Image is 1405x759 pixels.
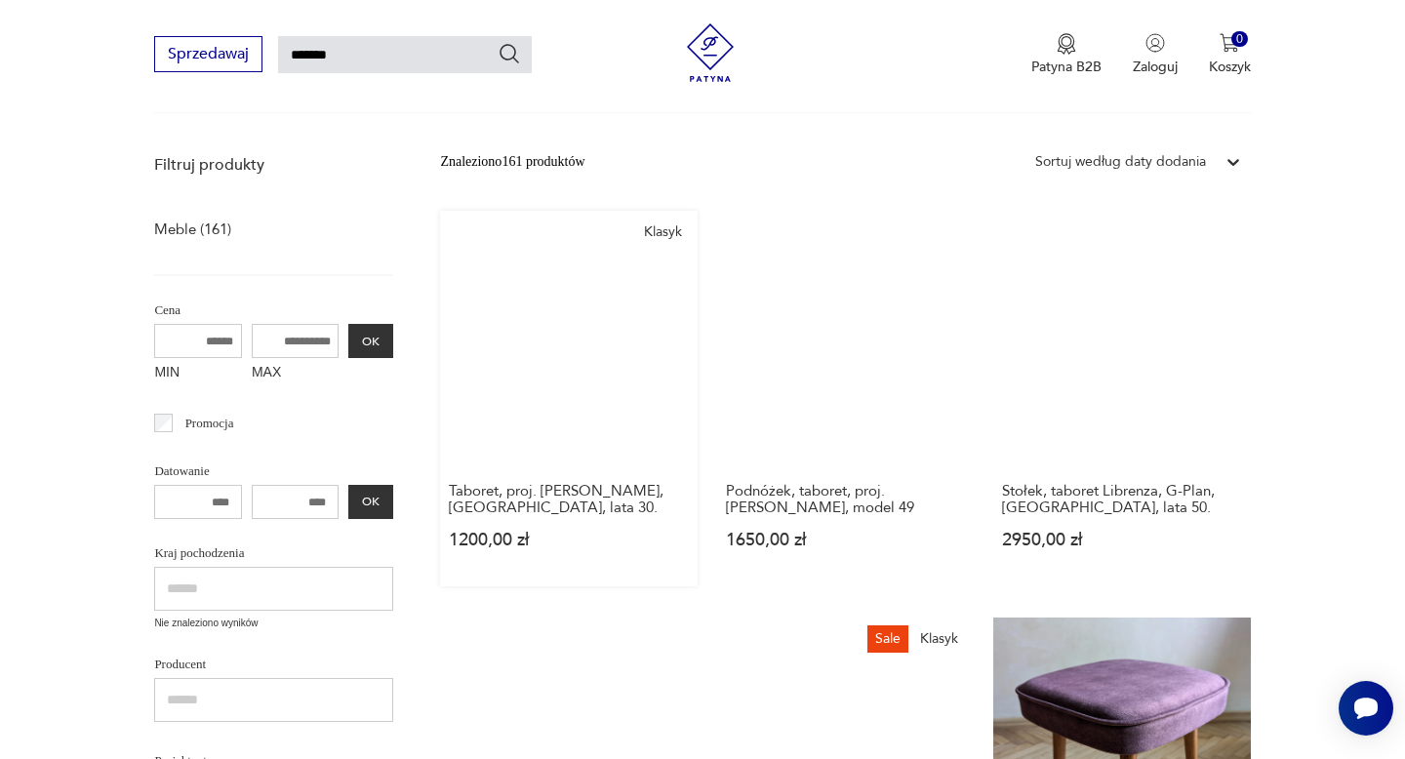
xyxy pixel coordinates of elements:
p: 1200,00 zł [449,532,688,548]
img: Ikona koszyka [1220,33,1239,53]
button: OK [348,324,393,358]
a: Ikona medaluPatyna B2B [1031,33,1102,76]
p: Datowanie [154,460,393,482]
button: OK [348,485,393,519]
label: MIN [154,358,242,389]
iframe: Smartsupp widget button [1339,681,1393,736]
h3: Stołek, taboret Librenza, G-Plan, [GEOGRAPHIC_DATA], lata 50. [1002,483,1241,516]
p: Filtruj produkty [154,154,393,176]
p: Koszyk [1209,58,1251,76]
div: Sortuj według daty dodania [1035,151,1206,173]
a: Sprzedawaj [154,49,262,62]
img: Ikonka użytkownika [1145,33,1165,53]
p: Nie znaleziono wyników [154,616,393,631]
p: Cena [154,300,393,321]
p: Producent [154,654,393,675]
p: 2950,00 zł [1002,532,1241,548]
button: Sprzedawaj [154,36,262,72]
button: Szukaj [498,42,521,65]
p: Patyna B2B [1031,58,1102,76]
button: Zaloguj [1133,33,1178,76]
p: Kraj pochodzenia [154,542,393,564]
img: Patyna - sklep z meblami i dekoracjami vintage [681,23,740,82]
p: Zaloguj [1133,58,1178,76]
label: MAX [252,358,340,389]
div: Znaleziono 161 produktów [440,151,584,173]
a: KlasykTaboret, proj. Mart Stam, Polska, lata 30.Taboret, proj. [PERSON_NAME], [GEOGRAPHIC_DATA], ... [440,211,697,586]
button: Patyna B2B [1031,33,1102,76]
a: Podnóżek, taboret, proj. Erik Buch, model 49Podnóżek, taboret, proj. [PERSON_NAME], model 491650,... [717,211,974,586]
a: Meble (161) [154,216,231,243]
h3: Taboret, proj. [PERSON_NAME], [GEOGRAPHIC_DATA], lata 30. [449,483,688,516]
p: Promocja [185,413,234,434]
p: 1650,00 zł [726,532,965,548]
div: 0 [1231,31,1248,48]
button: 0Koszyk [1209,33,1251,76]
a: Stołek, taboret Librenza, G-Plan, Wielka Brytania, lata 50.Stołek, taboret Librenza, G-Plan, [GEO... [993,211,1250,586]
h3: Podnóżek, taboret, proj. [PERSON_NAME], model 49 [726,483,965,516]
img: Ikona medalu [1057,33,1076,55]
